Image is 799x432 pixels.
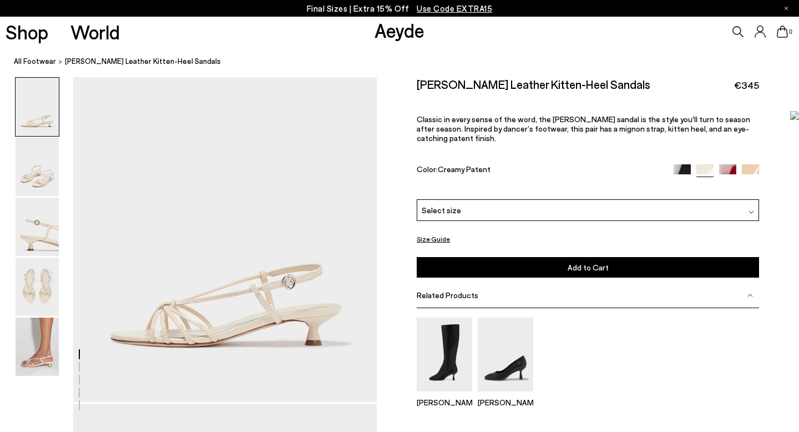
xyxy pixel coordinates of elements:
nav: breadcrumb [14,47,799,77]
img: Catherine High Sock Boots [417,318,472,391]
span: Classic in every sense of the word, the [PERSON_NAME] sandal is the style you'll turn to season a... [417,114,750,143]
p: [PERSON_NAME] [478,398,533,408]
p: Final Sizes | Extra 15% Off [307,2,493,16]
img: Rhonda Leather Kitten-Heel Sandals - Image 4 [16,258,59,316]
p: [PERSON_NAME] [417,398,472,408]
h2: [PERSON_NAME] Leather Kitten-Heel Sandals [417,77,650,91]
button: Add to Cart [417,257,759,278]
img: svg%3E [749,210,754,215]
a: World [70,22,120,42]
span: €345 [734,78,759,92]
span: Navigate to /collections/ss25-final-sizes [417,3,492,13]
a: Giotta Round-Toe Pumps [PERSON_NAME] [478,384,533,408]
span: Add to Cart [568,263,609,272]
a: Shop [6,22,48,42]
img: Rhonda Leather Kitten-Heel Sandals - Image 2 [16,138,59,196]
img: Giotta Round-Toe Pumps [478,318,533,391]
span: Select size [422,204,461,216]
a: 0 [777,26,788,38]
img: Rhonda Leather Kitten-Heel Sandals - Image 5 [16,318,59,376]
a: Aeyde [375,18,424,42]
span: Related Products [417,290,478,300]
img: svg%3E [747,293,753,298]
button: Size Guide [417,232,450,246]
a: All Footwear [14,56,56,67]
span: [PERSON_NAME] Leather Kitten-Heel Sandals [65,56,221,67]
img: Rhonda Leather Kitten-Heel Sandals - Image 1 [16,78,59,136]
span: 0 [788,29,793,35]
img: Rhonda Leather Kitten-Heel Sandals - Image 3 [16,198,59,256]
div: Color: [417,164,663,177]
span: Creamy Patent [438,164,490,174]
a: Catherine High Sock Boots [PERSON_NAME] [417,384,472,408]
